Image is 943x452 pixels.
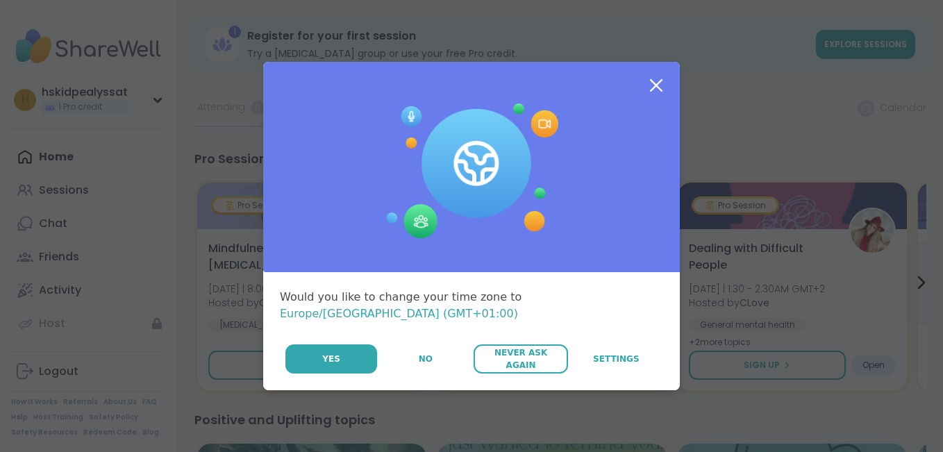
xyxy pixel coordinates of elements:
div: Would you like to change your time zone to [280,289,663,322]
button: Yes [285,344,377,374]
img: Session Experience [385,103,558,240]
span: Yes [322,353,340,365]
span: No [419,353,433,365]
button: Never Ask Again [474,344,567,374]
a: Settings [569,344,663,374]
span: Never Ask Again [481,346,560,371]
span: Europe/[GEOGRAPHIC_DATA] (GMT+01:00) [280,307,518,320]
button: No [378,344,472,374]
span: Settings [593,353,640,365]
